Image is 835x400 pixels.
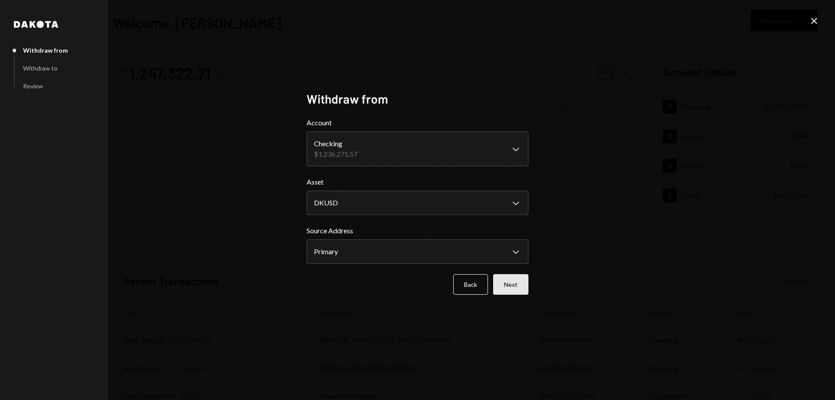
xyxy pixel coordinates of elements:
button: Next [493,274,528,295]
h2: Withdraw from [307,91,528,108]
div: Review [23,82,43,90]
button: Back [453,274,488,295]
label: Account [307,118,528,128]
button: Source Address [307,239,528,264]
label: Asset [307,177,528,187]
button: Account [307,131,528,166]
div: Withdraw to [23,64,57,72]
div: Withdraw from [23,47,68,54]
button: Asset [307,191,528,215]
label: Source Address [307,225,528,236]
